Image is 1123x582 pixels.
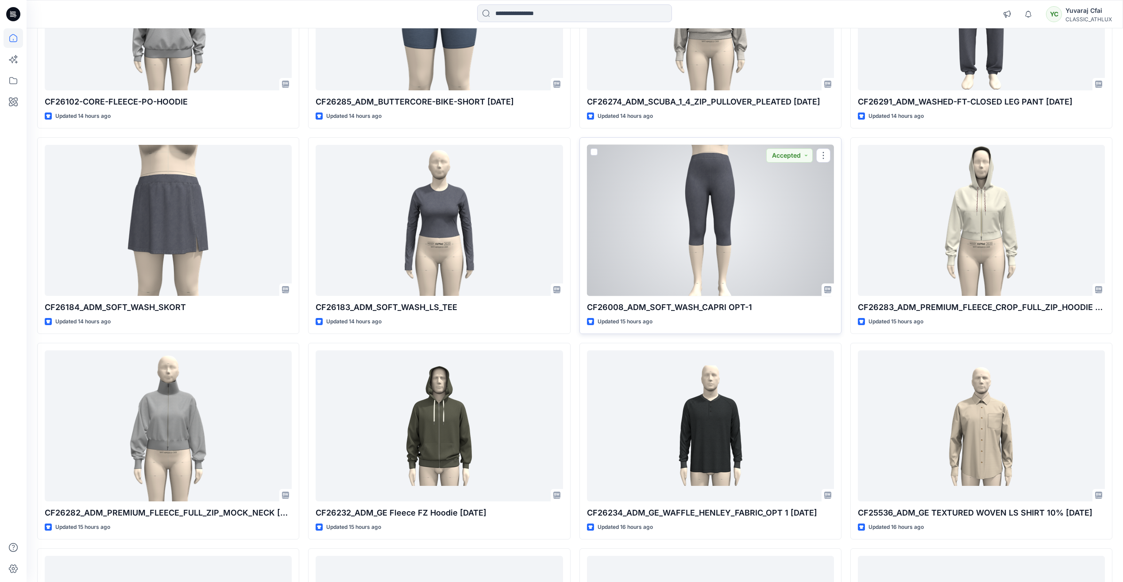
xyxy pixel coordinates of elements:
[326,317,382,326] p: Updated 14 hours ago
[868,112,924,121] p: Updated 14 hours ago
[598,317,652,326] p: Updated 15 hours ago
[858,96,1105,108] p: CF26291_ADM_WASHED-FT-CLOSED LEG PANT [DATE]
[45,301,292,314] p: CF26184_ADM_SOFT_WASH_SKORT
[45,507,292,519] p: CF26282_ADM_PREMIUM_FLEECE_FULL_ZIP_MOCK_NECK [DATE]
[55,317,111,326] p: Updated 14 hours ago
[858,507,1105,519] p: CF25536_ADM_GE TEXTURED WOVEN LS SHIRT 10% [DATE]
[858,145,1105,296] a: CF26283_ADM_PREMIUM_FLEECE_CROP_FULL_ZIP_HOODIE OPT-1
[1065,5,1112,16] div: Yuvaraj Cfai
[45,145,292,296] a: CF26184_ADM_SOFT_WASH_SKORT
[326,523,381,532] p: Updated 15 hours ago
[55,112,111,121] p: Updated 14 hours ago
[55,523,110,532] p: Updated 15 hours ago
[858,350,1105,501] a: CF25536_ADM_GE TEXTURED WOVEN LS SHIRT 10% 10OCT25
[45,350,292,501] a: CF26282_ADM_PREMIUM_FLEECE_FULL_ZIP_MOCK_NECK 11OCT25
[587,507,834,519] p: CF26234_ADM_GE_WAFFLE_HENLEY_FABRIC_OPT 1 [DATE]
[587,301,834,314] p: CF26008_ADM_SOFT_WASH_CAPRI OPT-1
[316,350,563,501] a: CF26232_ADM_GE Fleece FZ Hoodie 14OCT25
[1065,16,1112,23] div: CLASSIC_ATHLUX
[868,317,923,326] p: Updated 15 hours ago
[45,96,292,108] p: CF26102-CORE-FLEECE-PO-HOODIE
[598,112,653,121] p: Updated 14 hours ago
[316,96,563,108] p: CF26285_ADM_BUTTERCORE-BIKE-SHORT [DATE]
[326,112,382,121] p: Updated 14 hours ago
[587,96,834,108] p: CF26274_ADM_SCUBA_1_4_ZIP_PULLOVER_PLEATED [DATE]
[1046,6,1062,22] div: YC
[316,145,563,296] a: CF26183_ADM_SOFT_WASH_LS_TEE
[587,145,834,296] a: CF26008_ADM_SOFT_WASH_CAPRI OPT-1
[858,301,1105,314] p: CF26283_ADM_PREMIUM_FLEECE_CROP_FULL_ZIP_HOODIE OPT-1
[316,507,563,519] p: CF26232_ADM_GE Fleece FZ Hoodie [DATE]
[598,523,653,532] p: Updated 16 hours ago
[868,523,924,532] p: Updated 16 hours ago
[587,350,834,501] a: CF26234_ADM_GE_WAFFLE_HENLEY_FABRIC_OPT 1 10OCT25
[316,301,563,314] p: CF26183_ADM_SOFT_WASH_LS_TEE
